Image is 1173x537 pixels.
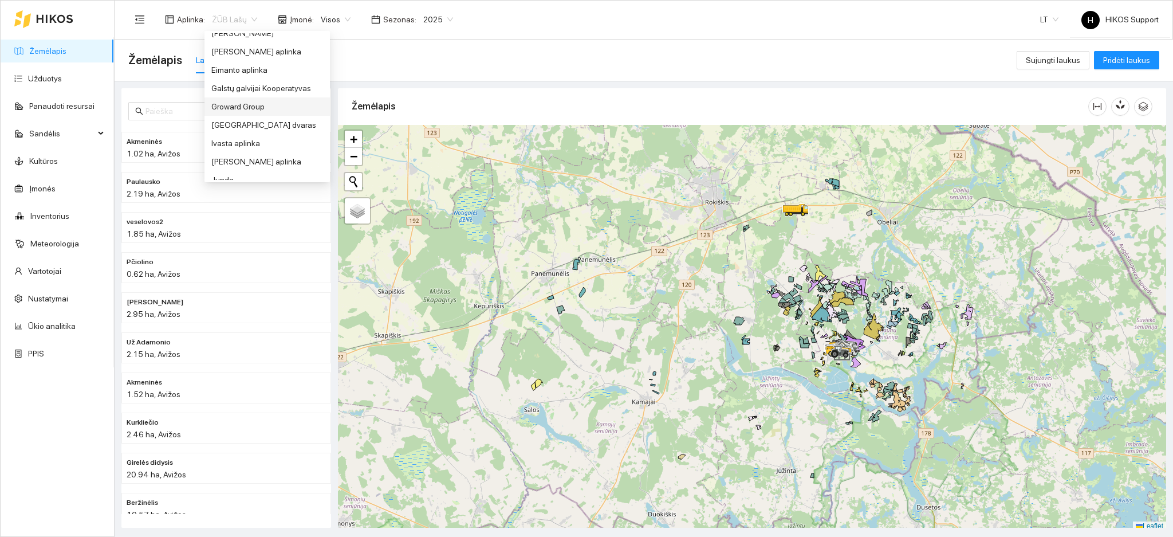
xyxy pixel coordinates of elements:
[1136,522,1163,530] a: Leaflet
[1017,51,1089,69] button: Sujungti laukus
[127,309,180,319] span: 2.95 ha, Avižos
[211,45,323,58] div: [PERSON_NAME] aplinka
[211,137,323,150] div: Ivasta aplinka
[28,294,68,303] a: Nustatymai
[127,390,180,399] span: 1.52 ha, Avižos
[211,119,323,131] div: [GEOGRAPHIC_DATA] dvaras
[28,349,44,358] a: PPIS
[1017,56,1089,65] a: Sujungti laukus
[1026,54,1080,66] span: Sujungti laukus
[383,13,416,26] span: Sezonas :
[350,132,357,146] span: +
[1088,11,1093,29] span: H
[127,337,171,348] span: Už Adamonio
[30,239,79,248] a: Meteorologija
[127,257,153,268] span: Pčiolino
[204,97,330,116] div: Groward Group
[345,198,370,224] a: Layers
[28,322,76,331] a: Ūkio analitika
[165,15,174,24] span: layout
[1089,102,1106,111] span: column-width
[28,74,62,83] a: Užduotys
[127,217,163,228] span: veselovos2
[127,350,180,359] span: 2.15 ha, Avižos
[127,470,186,479] span: 20.94 ha, Avižos
[345,131,362,148] a: Zoom in
[321,11,351,28] span: Visos
[30,211,69,221] a: Inventorius
[204,116,330,134] div: Ilzenbergo dvaras
[211,155,323,168] div: [PERSON_NAME] aplinka
[204,42,330,61] div: Edgaro Sudeikio aplinka
[204,134,330,152] div: Ivasta aplinka
[1094,51,1159,69] button: Pridėti laukus
[127,136,162,147] span: Akmeninės
[212,11,257,28] span: ŽŪB Lašų
[127,189,180,198] span: 2.19 ha, Avižos
[127,149,180,158] span: 1.02 ha, Avižos
[345,148,362,165] a: Zoom out
[1103,54,1150,66] span: Pridėti laukus
[177,13,205,26] span: Aplinka :
[1094,56,1159,65] a: Pridėti laukus
[211,174,323,186] div: Junda
[29,184,56,193] a: Įmonės
[127,510,186,519] span: 10.57 ha, Avižos
[371,15,380,24] span: calendar
[127,377,162,388] span: Akmeninės
[350,149,357,163] span: −
[352,90,1088,123] div: Žemėlapis
[211,82,323,95] div: Galstų galvijai Kooperatyvas
[204,152,330,171] div: Jerzy Gvozdovicz aplinka
[127,417,159,428] span: Kurkliečio
[127,457,173,468] span: Girelės didysis
[28,266,61,276] a: Vartotojai
[29,122,95,145] span: Sandėlis
[128,51,182,69] span: Žemėlapis
[128,8,151,31] button: menu-fold
[278,15,287,24] span: shop
[135,14,145,25] span: menu-fold
[127,269,180,279] span: 0.62 ha, Avižos
[196,54,219,66] div: Laukai
[127,177,160,187] span: Paulausko
[345,173,362,190] button: Initiate a new search
[145,105,317,117] input: Paieška
[29,156,58,166] a: Kultūros
[211,27,323,40] div: [PERSON_NAME]
[29,46,66,56] a: Žemėlapis
[204,24,330,42] div: Dovydas Baršauskas
[1040,11,1058,28] span: LT
[1081,15,1159,24] span: HIKOS Support
[127,430,181,439] span: 2.46 ha, Avižos
[211,100,323,113] div: Groward Group
[135,107,143,115] span: search
[290,13,314,26] span: Įmonė :
[127,297,183,308] span: Mariko
[127,497,158,508] span: Beržinėlis
[1088,97,1107,116] button: column-width
[204,61,330,79] div: Eimanto aplinka
[204,171,330,189] div: Junda
[211,64,323,76] div: Eimanto aplinka
[29,101,95,111] a: Panaudoti resursai
[127,229,181,238] span: 1.85 ha, Avižos
[204,79,330,97] div: Galstų galvijai Kooperatyvas
[423,11,453,28] span: 2025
